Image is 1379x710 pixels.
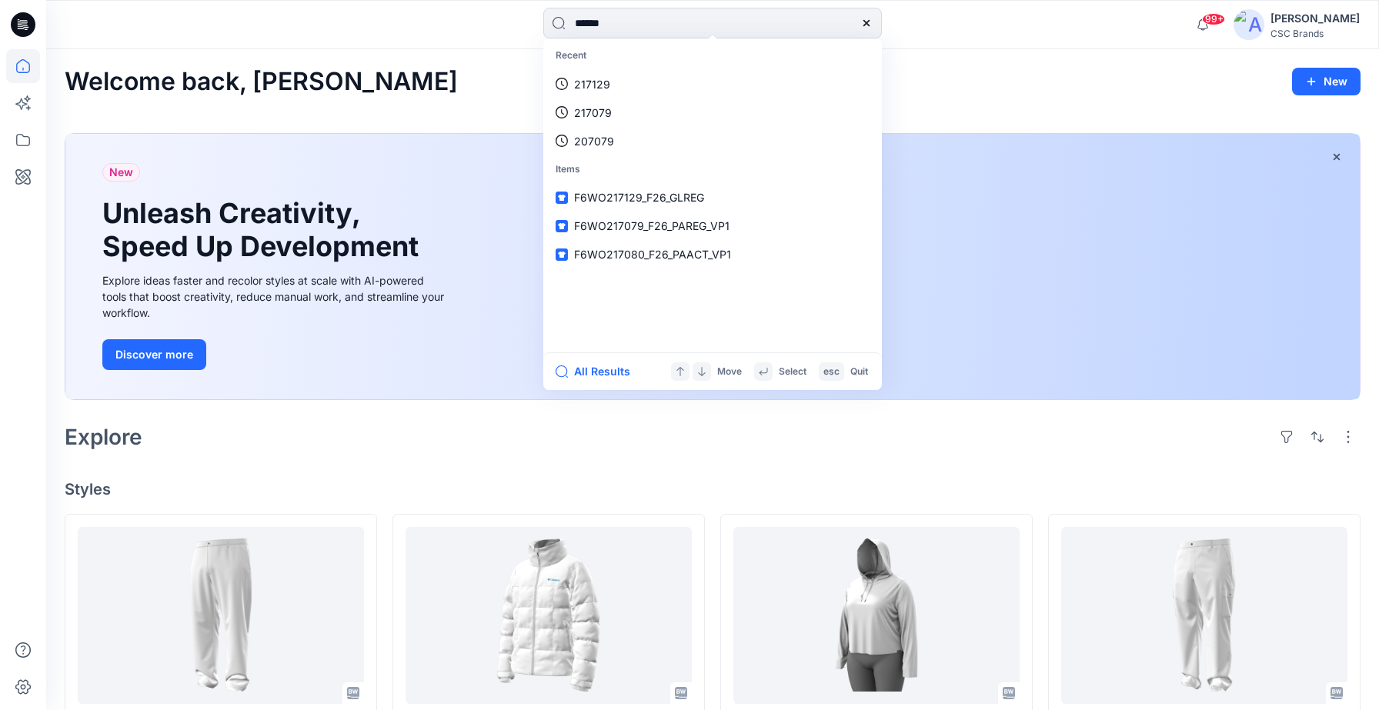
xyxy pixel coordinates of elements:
img: avatar [1234,9,1264,40]
p: 217079 [574,105,612,121]
p: Recent [546,42,879,70]
a: F6WO217125_F26_PAREG [406,527,692,704]
span: F6WO217080_F26_PAACT_VP1 [574,248,731,261]
span: New [109,163,133,182]
a: 217129 [546,70,879,98]
p: 217129 [574,76,610,92]
p: Items [546,155,879,184]
p: esc [823,364,840,380]
a: F6WO217129_F26_GLREG [546,183,879,212]
button: New [1292,68,1361,95]
h4: Styles [65,480,1361,498]
a: F6WO217080_F26_PAACT_VP1 [546,240,879,268]
span: F6WO217129_F26_GLREG [574,191,704,204]
a: F6WO217079_F26_PAREG_VP1 [546,212,879,240]
h1: Unleash Creativity, Speed Up Development [102,197,426,263]
h2: Explore [65,425,142,449]
a: S6WS218846_S26_PLSREG [733,527,1020,704]
p: 207079 [574,133,614,149]
a: AS4748_F26_EXTREG_VP1 [1061,527,1347,704]
p: Move [717,364,742,380]
a: FS3331_F26_EXTREG_VP1 [78,527,364,704]
div: Explore ideas faster and recolor styles at scale with AI-powered tools that boost creativity, red... [102,272,449,321]
button: Discover more [102,339,206,370]
h2: Welcome back, [PERSON_NAME] [65,68,458,96]
p: Quit [850,364,868,380]
a: 207079 [546,127,879,155]
a: 217079 [546,98,879,127]
div: [PERSON_NAME] [1270,9,1360,28]
a: Discover more [102,339,449,370]
button: All Results [556,362,640,381]
div: CSC Brands [1270,28,1360,39]
span: 99+ [1202,13,1225,25]
span: F6WO217079_F26_PAREG_VP1 [574,219,730,232]
p: Select [779,364,806,380]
